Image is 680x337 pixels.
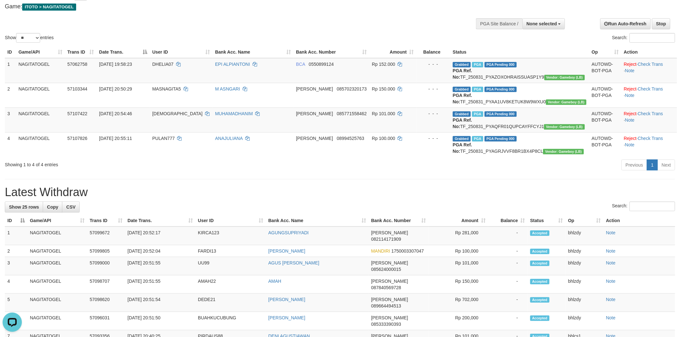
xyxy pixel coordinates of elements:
[296,136,333,141] span: [PERSON_NAME]
[625,68,635,73] a: Note
[485,62,517,67] span: PGA Pending
[152,86,181,91] span: MASNAGITA5
[5,83,16,108] td: 2
[450,83,589,108] td: TF_250831_PYAA1UV8KETUK8W9WXU0
[530,249,550,254] span: Accepted
[606,260,616,265] a: Note
[624,86,637,91] a: Reject
[450,58,589,83] td: TF_250831_PYAZOXOHRAISSUASP1Y9
[612,33,675,43] label: Search:
[625,142,635,147] a: Note
[5,275,27,294] td: 4
[371,297,408,302] span: [PERSON_NAME]
[488,275,528,294] td: -
[268,279,281,284] a: AMAH
[16,108,65,132] td: NAGITATOGEL
[419,61,448,67] div: - - -
[638,86,663,91] a: Check Trans
[589,132,621,157] td: AUTOWD-BOT-PGA
[47,204,58,210] span: Copy
[195,245,266,257] td: FARDI13
[99,86,132,91] span: [DATE] 20:50:29
[5,202,43,212] a: Show 25 rows
[638,62,663,67] a: Check Trans
[212,46,293,58] th: Bank Acc. Name: activate to sort column ascending
[371,260,408,265] span: [PERSON_NAME]
[416,46,450,58] th: Balance
[266,215,369,227] th: Bank Acc. Name: activate to sort column ascending
[472,111,483,117] span: Marked by bhlcs1
[544,75,585,80] span: Vendor URL: https://dashboard.q2checkout.com/secure
[268,260,319,265] a: AGUS [PERSON_NAME]
[87,245,125,257] td: 57099805
[453,136,471,142] span: Grabbed
[638,136,663,141] a: Check Trans
[371,322,401,327] span: Copy 085333390393 to clipboard
[152,111,203,116] span: [DEMOGRAPHIC_DATA]
[606,230,616,235] a: Note
[566,245,604,257] td: bhlzdy
[372,111,395,116] span: Rp 101.000
[67,86,87,91] span: 57103344
[530,279,550,284] span: Accepted
[296,111,333,116] span: [PERSON_NAME]
[5,245,27,257] td: 2
[566,215,604,227] th: Op: activate to sort column ascending
[485,87,517,92] span: PGA Pending
[566,257,604,275] td: bhlzdy
[5,227,27,245] td: 1
[27,294,87,312] td: NAGITATOGEL
[419,135,448,142] div: - - -
[268,248,305,254] a: [PERSON_NAME]
[453,117,472,129] b: PGA Ref. No:
[5,132,16,157] td: 4
[268,315,305,320] a: [PERSON_NAME]
[488,227,528,245] td: -
[453,142,472,154] b: PGA Ref. No:
[419,86,448,92] div: - - -
[22,4,76,11] span: ITOTO > NAGITATOGEL
[16,132,65,157] td: NAGITATOGEL
[371,237,401,242] span: Copy 082114171909 to clipboard
[215,111,253,116] a: MUHAMADHANIM
[621,58,677,83] td: · ·
[630,33,675,43] input: Search:
[523,18,565,29] button: None selected
[488,294,528,312] td: -
[372,62,395,67] span: Rp 152.000
[606,279,616,284] a: Note
[3,3,22,22] button: Open LiveChat chat widget
[27,257,87,275] td: NAGITATOGEL
[268,230,309,235] a: AGUNGSUPRIYADI
[195,227,266,245] td: KIRCA123
[27,312,87,330] td: NAGITATOGEL
[27,245,87,257] td: NAGITATOGEL
[566,227,604,245] td: bhlzdy
[472,87,483,92] span: Marked by bhlzdy
[453,93,472,104] b: PGA Ref. No:
[87,227,125,245] td: 57099672
[296,62,305,67] span: BCA
[472,136,483,142] span: Marked by bhlcs1
[624,136,637,141] a: Reject
[5,46,16,58] th: ID
[27,215,87,227] th: Game/API: activate to sort column ascending
[125,215,195,227] th: Date Trans.: activate to sort column ascending
[125,257,195,275] td: [DATE] 20:51:55
[658,160,675,170] a: Next
[624,111,637,116] a: Reject
[419,110,448,117] div: - - -
[16,58,65,83] td: NAGITATOGEL
[43,202,62,212] a: Copy
[195,275,266,294] td: AMAH22
[652,18,670,29] a: Stop
[16,33,40,43] select: Showentries
[543,149,584,154] span: Vendor URL: https://dashboard.q2checkout.com/secure
[530,297,550,303] span: Accepted
[369,215,428,227] th: Bank Acc. Number: activate to sort column ascending
[453,111,471,117] span: Grabbed
[195,215,266,227] th: User ID: activate to sort column ascending
[5,186,675,199] h1: Latest Withdraw
[195,312,266,330] td: BUAHKUCUBUNG
[296,86,333,91] span: [PERSON_NAME]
